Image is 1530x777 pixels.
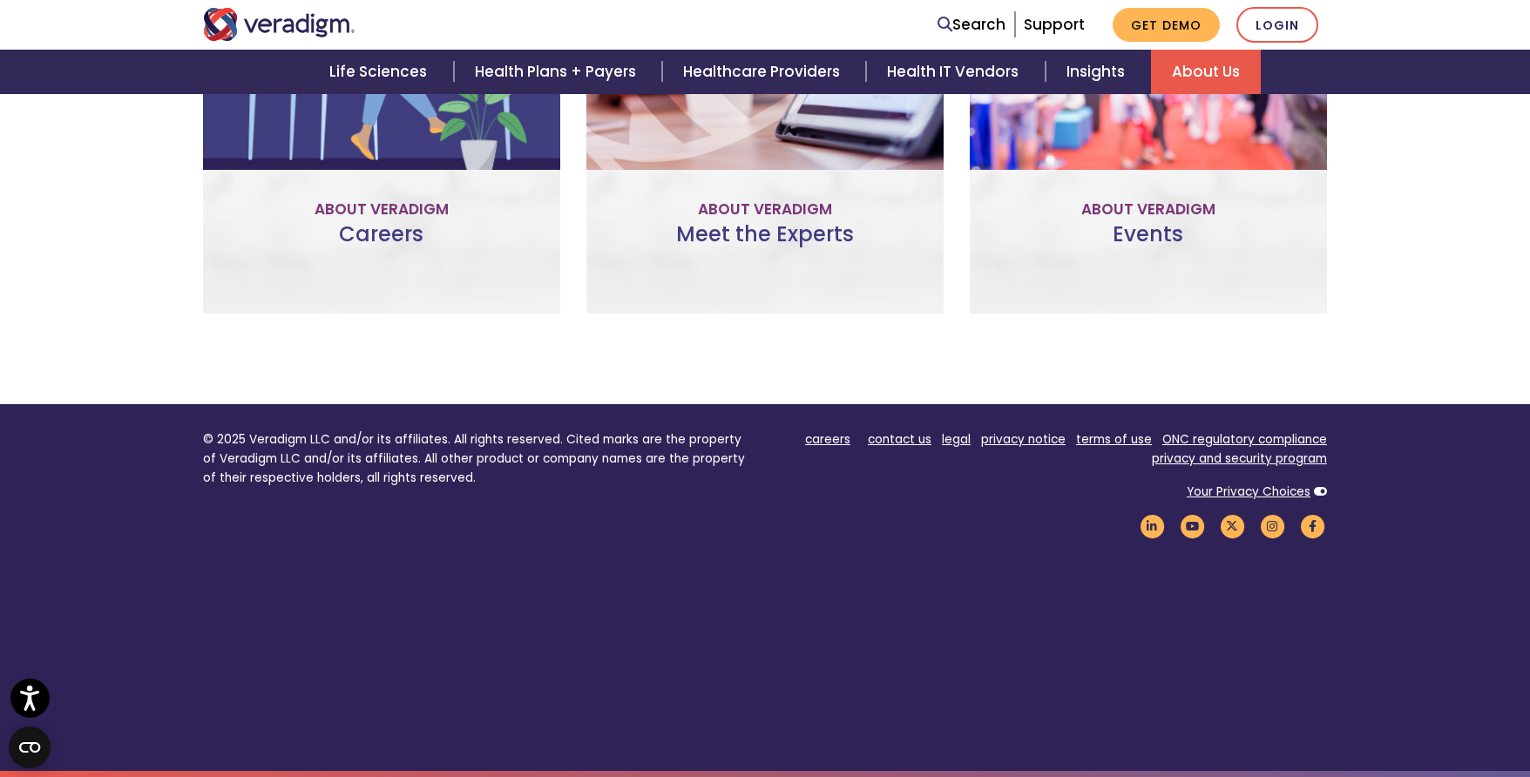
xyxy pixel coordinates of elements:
[1236,7,1318,43] a: Login
[866,50,1045,94] a: Health IT Vendors
[1257,518,1287,535] a: Veradigm Instagram Link
[1152,450,1327,467] a: privacy and security program
[1046,50,1151,94] a: Insights
[1162,431,1327,448] a: ONC regulatory compliance
[942,431,971,448] a: legal
[1113,8,1220,42] a: Get Demo
[454,50,662,94] a: Health Plans + Payers
[981,431,1066,448] a: privacy notice
[1024,14,1085,35] a: Support
[662,50,866,94] a: Healthcare Providers
[1217,518,1247,535] a: Veradigm Twitter Link
[1151,50,1261,94] a: About Us
[984,198,1313,221] p: About Veradigm
[1187,483,1310,500] a: Your Privacy Choices
[600,222,930,273] h3: Meet the Experts
[1195,669,1509,756] iframe: Drift Chat Widget
[9,726,51,768] button: Open CMP widget
[984,222,1313,273] h3: Events
[1076,431,1152,448] a: terms of use
[217,222,546,273] h3: Careers
[308,50,453,94] a: Life Sciences
[600,198,930,221] p: About Veradigm
[217,198,546,221] p: About Veradigm
[1297,518,1327,535] a: Veradigm Facebook Link
[868,431,931,448] a: contact us
[805,431,850,448] a: careers
[1137,518,1167,535] a: Veradigm LinkedIn Link
[1177,518,1207,535] a: Veradigm YouTube Link
[203,430,752,487] p: © 2025 Veradigm LLC and/or its affiliates. All rights reserved. Cited marks are the property of V...
[203,8,355,41] img: Veradigm logo
[938,13,1005,37] a: Search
